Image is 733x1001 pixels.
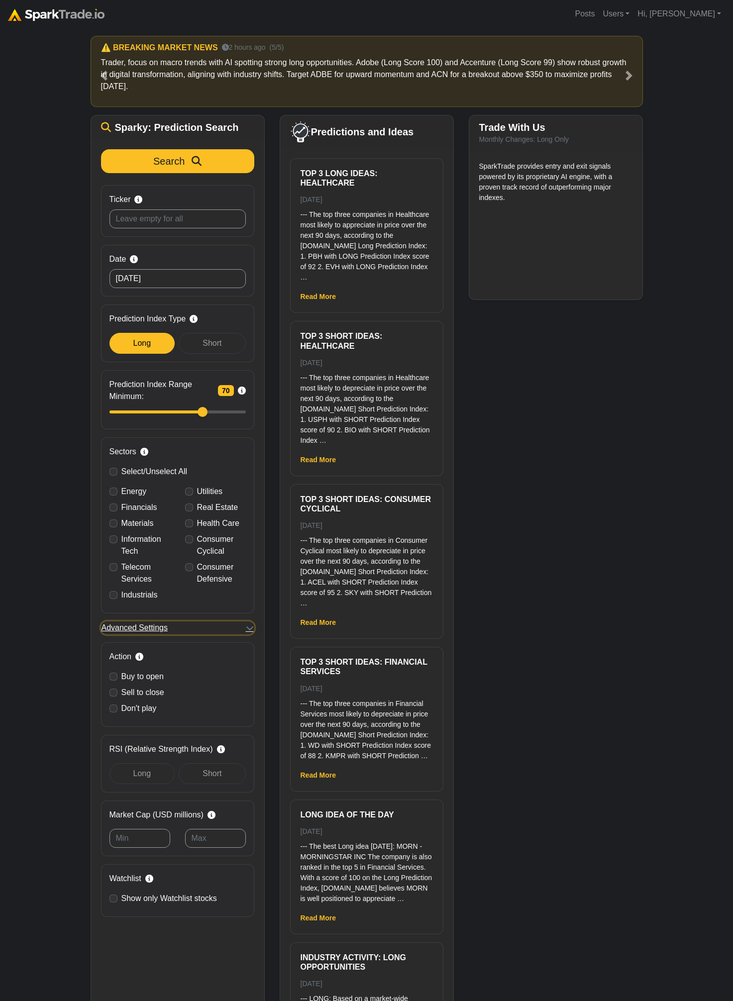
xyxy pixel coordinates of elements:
[109,446,136,458] span: Sectors
[109,763,175,784] div: Long
[571,4,599,24] a: Posts
[121,893,217,904] label: Show only Watchlist stocks
[185,829,246,848] input: Max
[599,4,633,24] a: Users
[101,149,254,173] button: Search
[301,331,433,445] a: Top 3 Short ideas: Healthcare [DATE] --- The top three companies in Healthcare most likely to dep...
[301,810,433,819] h6: Long Idea of the Day
[301,359,322,367] small: [DATE]
[479,161,632,203] p: SparkTrade provides entry and exit signals powered by its proprietary AI engine, with a proven tr...
[301,456,336,464] a: Read More
[153,156,185,167] span: Search
[109,379,214,402] span: Prediction Index Range Minimum:
[301,914,336,922] a: Read More
[102,622,168,634] span: Advanced Settings
[109,829,170,848] input: Min
[311,126,414,138] span: Predictions and Ideas
[115,121,239,133] span: Sparky: Prediction Search
[133,339,151,347] span: Long
[301,209,433,283] p: --- The top three companies in Healthcare most likely to appreciate in price over the next 90 day...
[301,495,433,513] h6: Top 3 Short ideas: Consumer Cyclical
[301,331,433,350] h6: Top 3 Short ideas: Healthcare
[8,9,105,21] img: sparktrade.png
[301,980,322,988] small: [DATE]
[301,521,322,529] small: [DATE]
[197,561,246,585] label: Consumer Defensive
[301,169,433,283] a: Top 3 Long ideas: Healthcare [DATE] --- The top three companies in Healthcare most likely to appr...
[301,685,322,693] small: [DATE]
[203,769,221,778] span: Short
[121,533,170,557] label: Information Tech
[121,671,164,683] label: Buy to open
[203,339,221,347] span: Short
[121,517,154,529] label: Materials
[301,196,322,203] small: [DATE]
[121,467,188,476] span: Select/Unselect All
[109,651,131,663] span: Action
[109,743,213,755] span: RSI (Relative Strength Index)
[109,313,186,325] span: Prediction Index Type
[109,194,131,205] span: Ticker
[121,589,158,601] label: Industrials
[197,533,246,557] label: Consumer Cyclical
[301,657,433,761] a: Top 3 Short ideas: Financial Services [DATE] --- The top three companies in Financial Services mo...
[197,501,238,513] label: Real Estate
[133,769,151,778] span: Long
[101,43,218,52] h6: ⚠️ BREAKING MARKET NEWS
[101,57,632,93] p: Trader, focus on macro trends with AI spotting strong long opportunities. Adobe (Long Score 100) ...
[109,209,246,228] input: Leave empty for all
[479,121,632,133] h5: Trade With Us
[121,501,157,513] label: Financials
[270,42,284,53] small: (5/5)
[101,621,254,634] button: Advanced Settings
[301,618,336,626] a: Read More
[301,293,336,300] a: Read More
[179,763,245,784] div: Short
[301,699,433,761] p: --- The top three companies in Financial Services most likely to depreciate in price over the nex...
[301,373,433,446] p: --- The top three companies in Healthcare most likely to depreciate in price over the next 90 day...
[301,827,322,835] small: [DATE]
[121,702,157,714] label: Don't play
[121,561,170,585] label: Telecom Services
[197,486,223,498] label: Utilities
[222,42,266,53] small: 2 hours ago
[301,657,433,676] h6: Top 3 Short ideas: Financial Services
[109,253,126,265] span: Date
[179,333,245,354] div: Short
[479,135,569,143] small: Monthly Changes: Long Only
[197,517,239,529] label: Health Care
[301,535,433,608] p: --- The top three companies in Consumer Cyclical most likely to depreciate in price over the next...
[301,495,433,608] a: Top 3 Short ideas: Consumer Cyclical [DATE] --- The top three companies in Consumer Cyclical most...
[109,333,175,354] div: Long
[109,809,204,821] span: Market Cap (USD millions)
[121,687,164,699] label: Sell to close
[301,771,336,779] a: Read More
[121,486,147,498] label: Energy
[218,385,234,396] span: 70
[301,169,433,188] h6: Top 3 Long ideas: Healthcare
[301,841,433,904] p: --- The best Long idea [DATE]: MORN - MORNINGSTAR INC The company is also ranked in the top 5 in ...
[301,953,433,972] h6: Industry Activity: Long Opportunities
[109,873,141,885] span: Watchlist
[301,810,433,904] a: Long Idea of the Day [DATE] --- The best Long idea [DATE]: MORN - MORNINGSTAR INC The company is ...
[633,4,725,24] a: Hi, [PERSON_NAME]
